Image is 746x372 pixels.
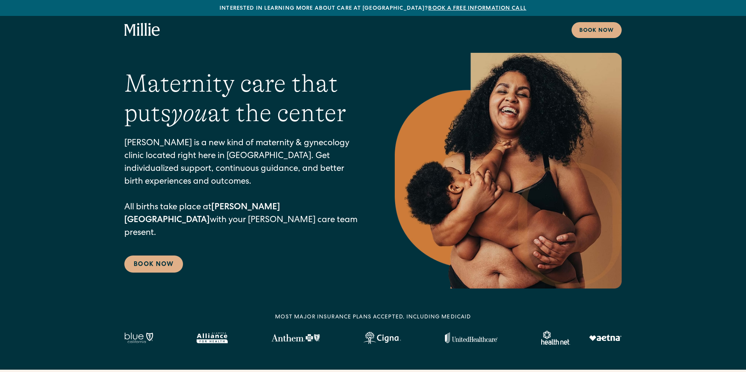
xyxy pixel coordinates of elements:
[271,334,320,342] img: Anthem Logo
[579,27,614,35] div: Book now
[363,332,401,344] img: Cigna logo
[171,99,207,127] em: you
[124,137,364,240] p: [PERSON_NAME] is a new kind of maternity & gynecology clinic located right here in [GEOGRAPHIC_DA...
[589,335,622,341] img: Aetna logo
[124,69,364,129] h1: Maternity care that puts at the center
[541,331,570,345] img: Healthnet logo
[428,6,526,11] a: Book a free information call
[395,53,622,289] img: Smiling mother with her baby in arms, celebrating body positivity and the nurturing bond of postp...
[445,332,498,343] img: United Healthcare logo
[124,23,160,37] a: home
[275,313,471,322] div: MOST MAJOR INSURANCE PLANS ACCEPTED, INCLUDING MEDICAID
[197,332,227,343] img: Alameda Alliance logo
[124,332,153,343] img: Blue California logo
[572,22,622,38] a: Book now
[124,256,183,273] a: Book Now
